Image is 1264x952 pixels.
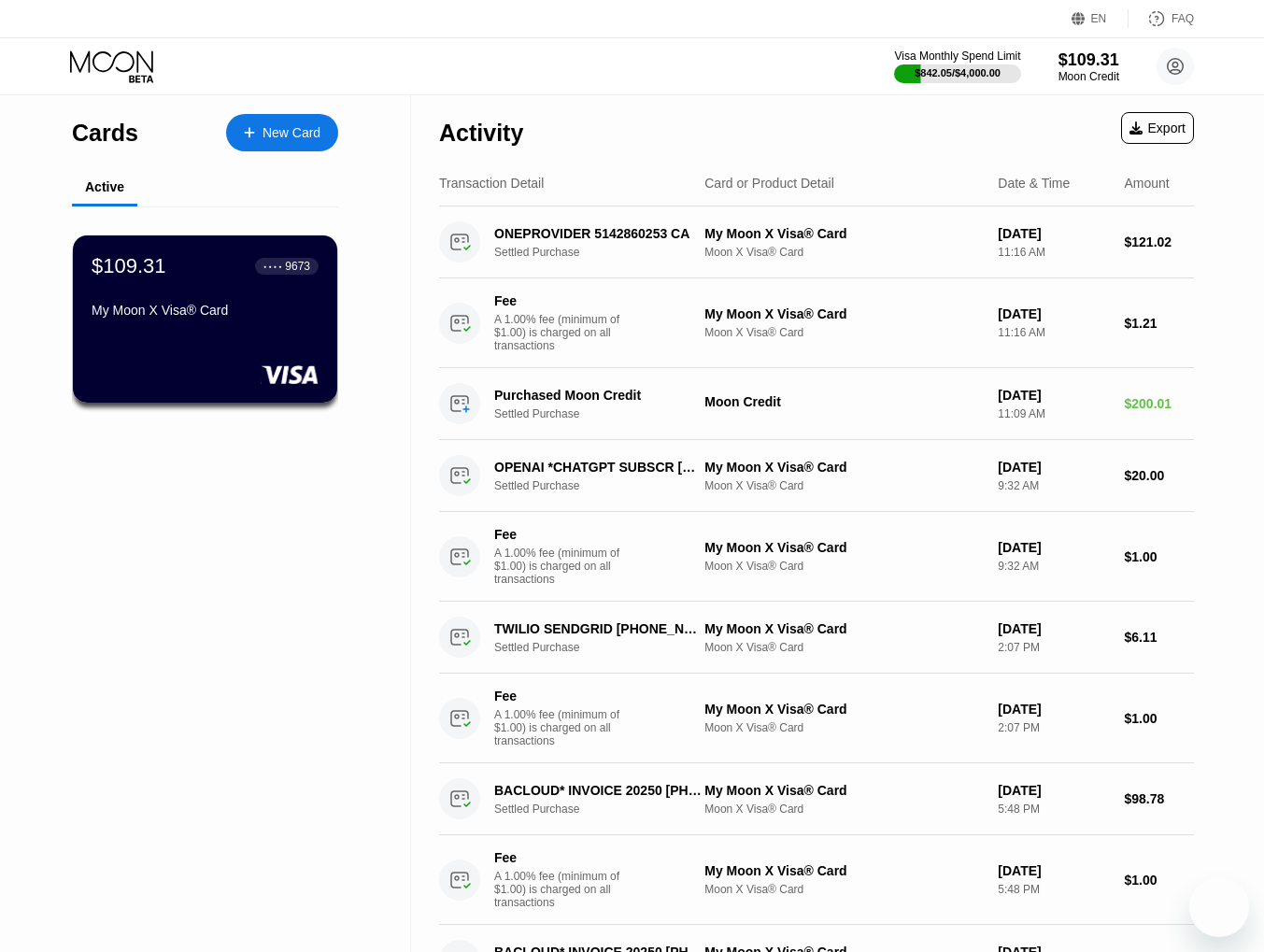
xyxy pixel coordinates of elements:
[704,883,983,896] div: Moon X Visa® Card
[894,50,1020,83] div: Visa Monthly Spend Limit$842.05/$4,000.00
[998,783,1109,798] div: [DATE]
[494,803,719,816] div: Settled Purchase
[704,394,983,409] div: Moon Credit
[439,602,1194,674] div: TWILIO SENDGRID [PHONE_NUMBER] USSettled PurchaseMy Moon X Visa® CardMoon X Visa® Card[DATE]2:07 ...
[73,235,337,403] div: $109.31● ● ● ●9673My Moon X Visa® Card
[494,621,704,636] div: TWILIO SENDGRID [PHONE_NUMBER] US
[998,702,1109,717] div: [DATE]
[704,326,983,339] div: Moon X Visa® Card
[998,306,1109,321] div: [DATE]
[704,702,983,717] div: My Moon X Visa® Card
[704,783,983,798] div: My Moon X Visa® Card
[998,721,1109,734] div: 2:07 PM
[439,278,1194,368] div: FeeA 1.00% fee (minimum of $1.00) is charged on all transactionsMy Moon X Visa® CardMoon X Visa® ...
[1072,9,1129,28] div: EN
[1058,70,1119,83] div: Moon Credit
[998,460,1109,475] div: [DATE]
[92,254,166,278] div: $109.31
[704,479,983,492] div: Moon X Visa® Card
[704,246,983,259] div: Moon X Visa® Card
[439,512,1194,602] div: FeeA 1.00% fee (minimum of $1.00) is charged on all transactionsMy Moon X Visa® CardMoon X Visa® ...
[494,527,625,542] div: Fee
[915,67,1001,78] div: $842.05 / $4,000.00
[704,176,834,191] div: Card or Product Detail
[1172,12,1194,25] div: FAQ
[439,206,1194,278] div: ONEPROVIDER 5142860253 CASettled PurchaseMy Moon X Visa® CardMoon X Visa® Card[DATE]11:16 AM$121.02
[494,407,719,420] div: Settled Purchase
[494,293,625,308] div: Fee
[704,803,983,816] div: Moon X Visa® Card
[85,179,124,194] div: Active
[1125,396,1195,411] div: $200.01
[998,226,1109,241] div: [DATE]
[494,226,704,241] div: ONEPROVIDER 5142860253 CA
[998,246,1109,259] div: 11:16 AM
[439,440,1194,512] div: OPENAI *CHATGPT SUBSCR [PHONE_NUMBER] USSettled PurchaseMy Moon X Visa® CardMoon X Visa® Card[DAT...
[1091,12,1107,25] div: EN
[72,120,138,147] div: Cards
[1125,316,1195,331] div: $1.21
[494,708,634,747] div: A 1.00% fee (minimum of $1.00) is charged on all transactions
[494,783,704,798] div: BACLOUD* INVOICE 20250 [PHONE_NUMBER] LT
[439,674,1194,763] div: FeeA 1.00% fee (minimum of $1.00) is charged on all transactionsMy Moon X Visa® CardMoon X Visa® ...
[1125,468,1195,483] div: $20.00
[1125,630,1195,645] div: $6.11
[1121,112,1194,144] div: Export
[894,50,1020,63] div: Visa Monthly Spend Limit
[1125,791,1195,806] div: $98.78
[494,479,719,492] div: Settled Purchase
[1125,176,1170,191] div: Amount
[998,176,1070,191] div: Date & Time
[263,263,282,269] div: ● ● ● ●
[494,246,719,259] div: Settled Purchase
[998,326,1109,339] div: 11:16 AM
[439,835,1194,925] div: FeeA 1.00% fee (minimum of $1.00) is charged on all transactionsMy Moon X Visa® CardMoon X Visa® ...
[998,560,1109,573] div: 9:32 AM
[1129,9,1194,28] div: FAQ
[998,641,1109,654] div: 2:07 PM
[998,407,1109,420] div: 11:09 AM
[998,479,1109,492] div: 9:32 AM
[1129,121,1186,135] div: Export
[998,621,1109,636] div: [DATE]
[704,540,983,555] div: My Moon X Visa® Card
[439,763,1194,835] div: BACLOUD* INVOICE 20250 [PHONE_NUMBER] LTSettled PurchaseMy Moon X Visa® CardMoon X Visa® Card[DAT...
[704,460,983,475] div: My Moon X Visa® Card
[998,388,1109,403] div: [DATE]
[998,883,1109,896] div: 5:48 PM
[1125,873,1195,888] div: $1.00
[704,863,983,878] div: My Moon X Visa® Card
[494,388,704,403] div: Purchased Moon Credit
[494,641,719,654] div: Settled Purchase
[494,870,634,909] div: A 1.00% fee (minimum of $1.00) is charged on all transactions
[1125,711,1195,726] div: $1.00
[92,303,319,318] div: My Moon X Visa® Card
[494,689,625,703] div: Fee
[704,306,983,321] div: My Moon X Visa® Card
[704,641,983,654] div: Moon X Visa® Card
[1058,50,1119,83] div: $109.31Moon Credit
[704,721,983,734] div: Moon X Visa® Card
[1125,549,1195,564] div: $1.00
[439,368,1194,440] div: Purchased Moon CreditSettled PurchaseMoon Credit[DATE]11:09 AM$200.01
[263,125,320,141] div: New Card
[226,114,338,151] div: New Card
[704,560,983,573] div: Moon X Visa® Card
[494,460,704,475] div: OPENAI *CHATGPT SUBSCR [PHONE_NUMBER] US
[494,850,625,865] div: Fee
[1125,234,1195,249] div: $121.02
[998,863,1109,878] div: [DATE]
[439,120,523,147] div: Activity
[704,621,983,636] div: My Moon X Visa® Card
[285,260,310,273] div: 9673
[439,176,544,191] div: Transaction Detail
[494,547,634,586] div: A 1.00% fee (minimum of $1.00) is charged on all transactions
[494,313,634,352] div: A 1.00% fee (minimum of $1.00) is charged on all transactions
[998,803,1109,816] div: 5:48 PM
[1189,877,1249,937] iframe: Button to launch messaging window
[1058,50,1119,70] div: $109.31
[998,540,1109,555] div: [DATE]
[704,226,983,241] div: My Moon X Visa® Card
